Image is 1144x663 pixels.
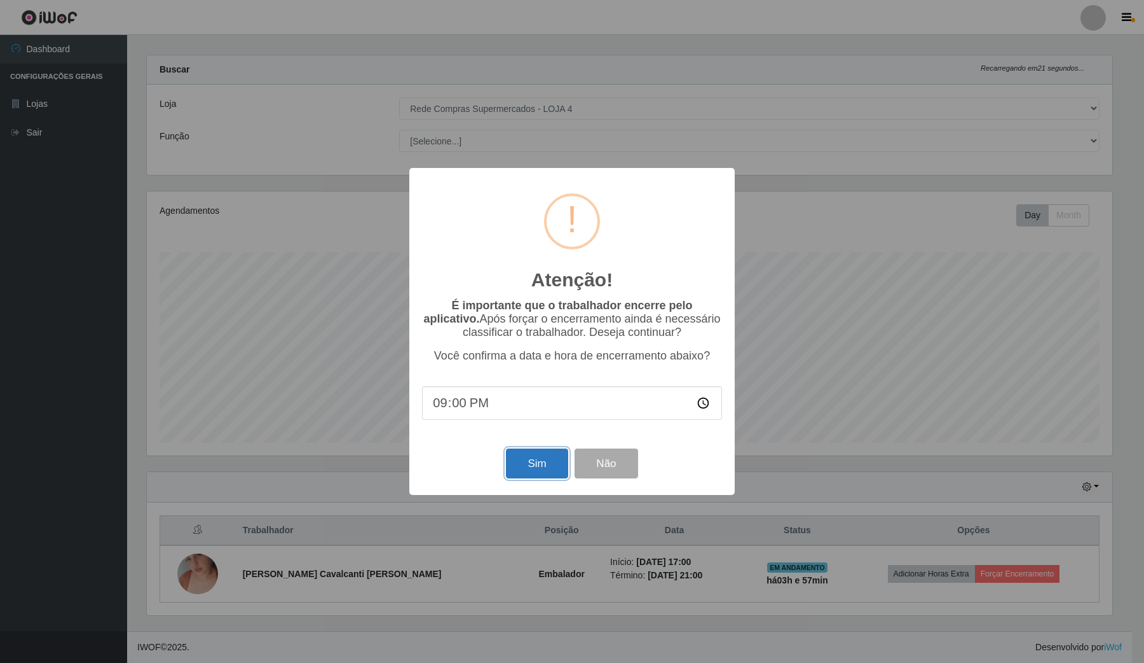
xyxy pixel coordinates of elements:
button: Sim [506,449,568,478]
button: Não [575,449,637,478]
b: É importante que o trabalhador encerre pelo aplicativo. [423,299,692,325]
h2: Atenção! [531,269,613,291]
p: Você confirma a data e hora de encerramento abaixo? [422,349,722,363]
p: Após forçar o encerramento ainda é necessário classificar o trabalhador. Deseja continuar? [422,299,722,339]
